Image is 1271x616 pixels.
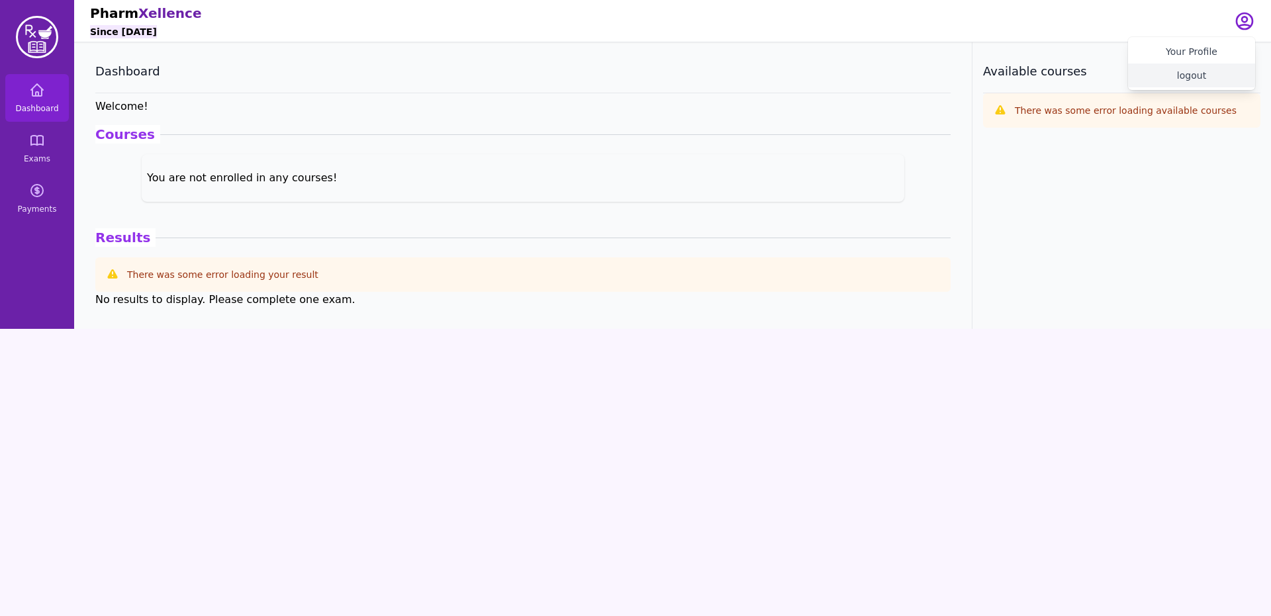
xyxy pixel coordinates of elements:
[95,125,160,144] span: Courses
[90,5,138,21] span: Pharm
[983,64,1260,79] h3: Available courses
[1128,40,1255,64] a: Your Profile
[90,25,157,38] h6: Since [DATE]
[16,16,58,58] img: PharmXellence Logo
[1128,64,1255,87] button: logout
[5,175,69,222] a: Payments
[127,268,318,281] p: There was some error loading your result
[138,5,201,21] span: Xellence
[15,103,58,114] span: Dashboard
[95,228,156,247] span: Results
[5,124,69,172] a: Exams
[24,154,50,164] span: Exams
[95,292,951,308] div: No results to display. Please complete one exam.
[1015,104,1237,117] p: There was some error loading available courses
[18,204,57,214] span: Payments
[95,64,951,79] h3: Dashboard
[142,165,904,191] div: You are not enrolled in any courses!
[5,74,69,122] a: Dashboard
[95,99,951,114] h6: Welcome !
